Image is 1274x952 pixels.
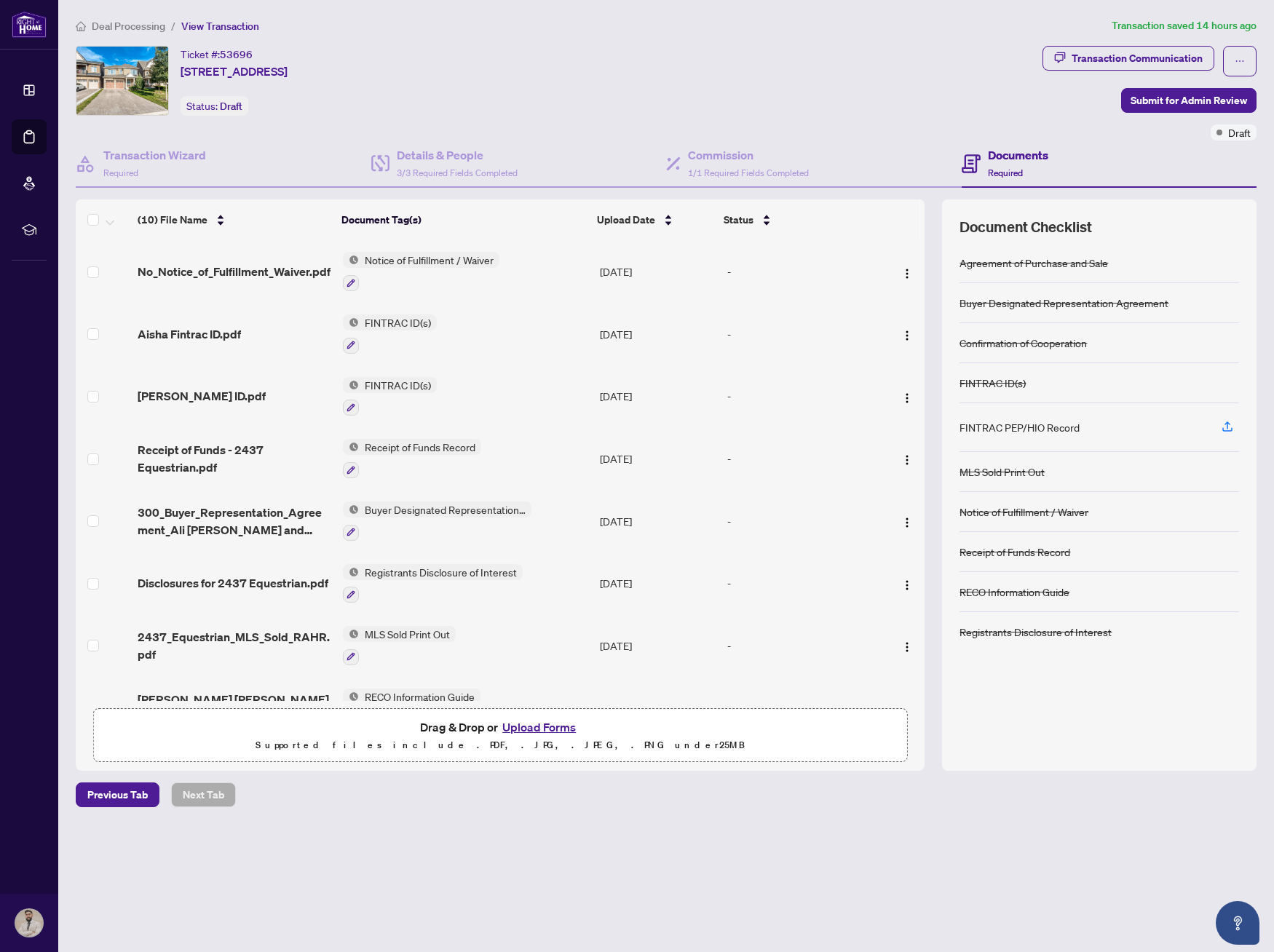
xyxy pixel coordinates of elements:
img: Status Icon [343,689,359,705]
div: - [727,451,874,467]
div: Receipt of Funds Record [960,544,1070,560]
img: Status Icon [343,626,359,642]
div: - [727,700,874,716]
img: Logo [901,268,913,279]
span: Registrants Disclosure of Interest [359,564,523,580]
td: [DATE] [594,677,721,739]
span: No_Notice_of_Fulfillment_Waiver.pdf [138,263,331,280]
h4: Documents [988,146,1048,164]
img: Logo [901,641,913,653]
span: RECO Information Guide [359,689,480,705]
span: Required [103,167,138,178]
button: Transaction Communication [1042,46,1214,71]
span: Aisha Fintrac ID.pdf [138,325,241,343]
span: FINTRAC ID(s) [359,377,437,393]
span: home [76,21,86,31]
button: Status IconNotice of Fulfillment / Waiver [343,252,499,291]
img: Status Icon [343,377,359,393]
button: Open asap [1216,901,1259,945]
span: Buyer Designated Representation Agreement [359,501,531,517]
button: Status IconMLS Sold Print Out [343,626,456,665]
div: MLS Sold Print Out [960,464,1045,480]
img: Logo [901,330,913,341]
button: Submit for Admin Review [1121,88,1257,113]
div: Transaction Communication [1072,47,1203,70]
span: (10) File Name [138,212,207,228]
img: Logo [901,392,913,404]
div: Ticket #: [181,46,253,63]
div: Notice of Fulfillment / Waiver [960,504,1088,520]
img: Status Icon [343,501,359,517]
img: Status Icon [343,439,359,455]
button: Logo [895,384,919,408]
span: View Transaction [181,20,259,33]
span: Required [988,167,1023,178]
button: Status IconRegistrants Disclosure of Interest [343,564,523,603]
img: Status Icon [343,314,359,330]
p: Supported files include .PDF, .JPG, .JPEG, .PNG under 25 MB [103,737,898,754]
span: Disclosures for 2437 Equestrian.pdf [138,574,328,592]
img: IMG-E12387452_1.jpg [76,47,168,115]
h4: Transaction Wizard [103,146,206,164]
button: Logo [895,697,919,720]
div: - [727,326,874,342]
span: Receipt of Funds - 2437 Equestrian.pdf [138,441,331,476]
span: Document Checklist [960,217,1092,237]
h4: Commission [688,146,809,164]
span: [PERSON_NAME] ID.pdf [138,387,266,405]
button: Status IconFINTRAC ID(s) [343,314,437,354]
td: [DATE] [594,552,721,615]
button: Logo [895,447,919,470]
span: 300_Buyer_Representation_Agreement_Ali [PERSON_NAME] and [PERSON_NAME].pdf [138,504,331,539]
div: FINTRAC ID(s) [960,375,1026,391]
img: Status Icon [343,252,359,268]
span: [PERSON_NAME] [PERSON_NAME] _Reco_Information.pdf [138,691,331,726]
th: Status [718,199,876,240]
span: Drag & Drop or [420,718,580,737]
button: Logo [895,571,919,595]
span: FINTRAC ID(s) [359,314,437,330]
button: Logo [895,260,919,283]
h4: Details & People [397,146,518,164]
img: Logo [901,454,913,466]
div: RECO Information Guide [960,584,1069,600]
button: Logo [895,509,919,533]
span: Upload Date [597,212,655,228]
div: Agreement of Purchase and Sale [960,255,1108,271]
th: Upload Date [591,199,718,240]
div: FINTRAC PEP/HIO Record [960,419,1080,435]
button: Previous Tab [76,782,159,807]
button: Status IconRECO Information Guide [343,689,480,728]
article: Transaction saved 14 hours ago [1112,17,1257,34]
div: - [727,638,874,654]
td: [DATE] [594,240,721,303]
td: [DATE] [594,303,721,365]
div: Confirmation of Cooperation [960,335,1087,351]
button: Next Tab [171,782,236,807]
button: Status IconBuyer Designated Representation Agreement [343,501,531,541]
span: Receipt of Funds Record [359,439,481,455]
span: [STREET_ADDRESS] [181,63,288,80]
span: Deal Processing [92,20,165,33]
span: 1/1 Required Fields Completed [688,167,809,178]
th: (10) File Name [132,199,336,240]
span: 2437_Equestrian_MLS_Sold_RAHR.pdf [138,628,331,663]
button: Upload Forms [498,718,580,737]
img: Status Icon [343,564,359,580]
span: Draft [220,100,242,113]
span: 3/3 Required Fields Completed [397,167,518,178]
span: Submit for Admin Review [1131,89,1247,112]
span: ellipsis [1235,56,1245,66]
span: 53696 [220,48,253,61]
span: Notice of Fulfillment / Waiver [359,252,499,268]
td: [DATE] [594,614,721,677]
span: Status [724,212,753,228]
td: [DATE] [594,490,721,552]
img: logo [12,11,47,38]
button: Status IconReceipt of Funds Record [343,439,481,478]
img: Logo [901,517,913,528]
th: Document Tag(s) [336,199,591,240]
div: - [727,513,874,529]
div: Registrants Disclosure of Interest [960,624,1112,640]
button: Logo [895,322,919,346]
